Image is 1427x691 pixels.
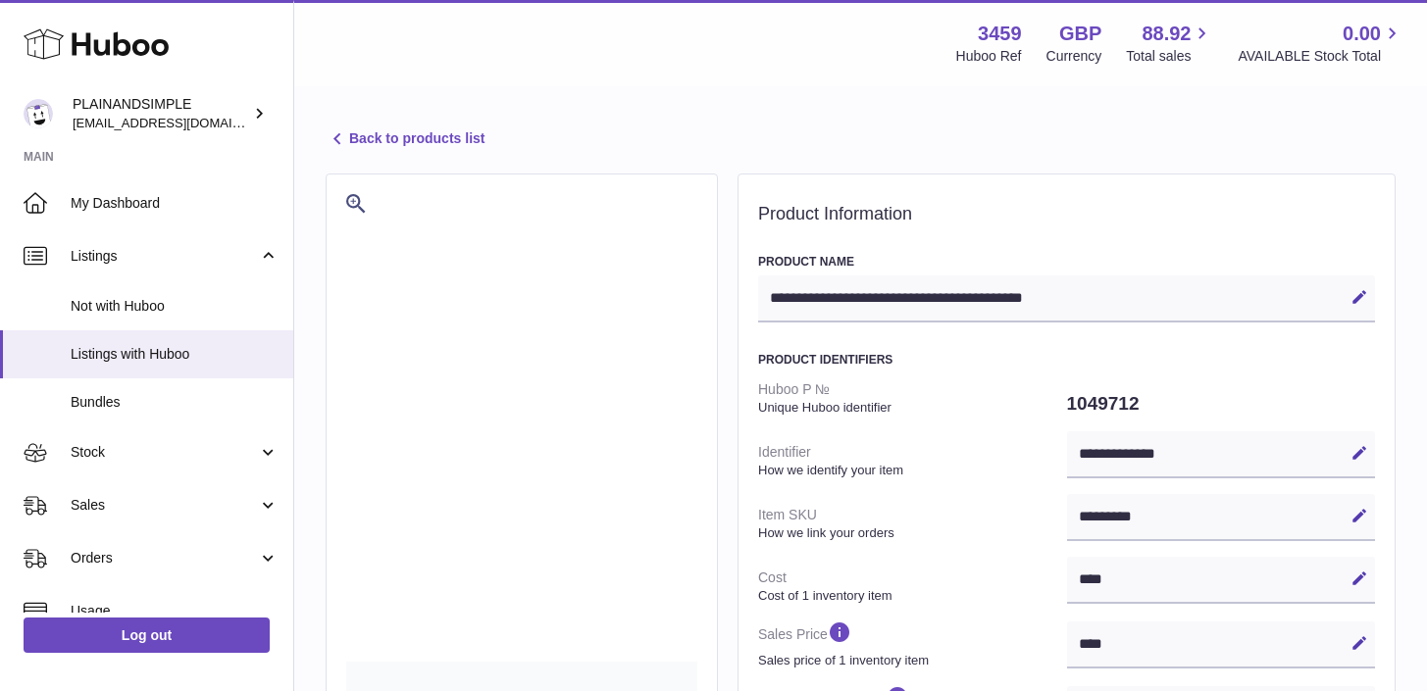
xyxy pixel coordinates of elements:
[24,99,53,128] img: duco@plainandsimple.com
[758,435,1067,486] dt: Identifier
[71,496,258,515] span: Sales
[1067,383,1376,424] dd: 1049712
[71,443,258,462] span: Stock
[326,127,484,151] a: Back to products list
[758,587,1062,605] strong: Cost of 1 inventory item
[1238,47,1403,66] span: AVAILABLE Stock Total
[758,612,1067,676] dt: Sales Price
[1238,21,1403,66] a: 0.00 AVAILABLE Stock Total
[758,652,1062,669] strong: Sales price of 1 inventory item
[1126,21,1213,66] a: 88.92 Total sales
[71,345,279,364] span: Listings with Huboo
[758,352,1375,368] h3: Product Identifiers
[71,194,279,213] span: My Dashboard
[71,297,279,316] span: Not with Huboo
[978,21,1022,47] strong: 3459
[758,254,1375,270] h3: Product Name
[1343,21,1381,47] span: 0.00
[73,95,249,132] div: PLAINANDSIMPLE
[758,204,1375,225] h2: Product Information
[1046,47,1102,66] div: Currency
[758,462,1062,479] strong: How we identify your item
[758,524,1062,542] strong: How we link your orders
[71,549,258,568] span: Orders
[956,47,1022,66] div: Huboo Ref
[71,393,279,412] span: Bundles
[1126,47,1213,66] span: Total sales
[71,602,279,620] span: Usage
[758,498,1067,549] dt: Item SKU
[71,247,258,266] span: Listings
[1059,21,1101,47] strong: GBP
[758,399,1062,417] strong: Unique Huboo identifier
[758,561,1067,612] dt: Cost
[1142,21,1191,47] span: 88.92
[758,372,1067,423] dt: Huboo P №
[73,115,288,130] span: [EMAIL_ADDRESS][DOMAIN_NAME]
[24,617,270,653] a: Log out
